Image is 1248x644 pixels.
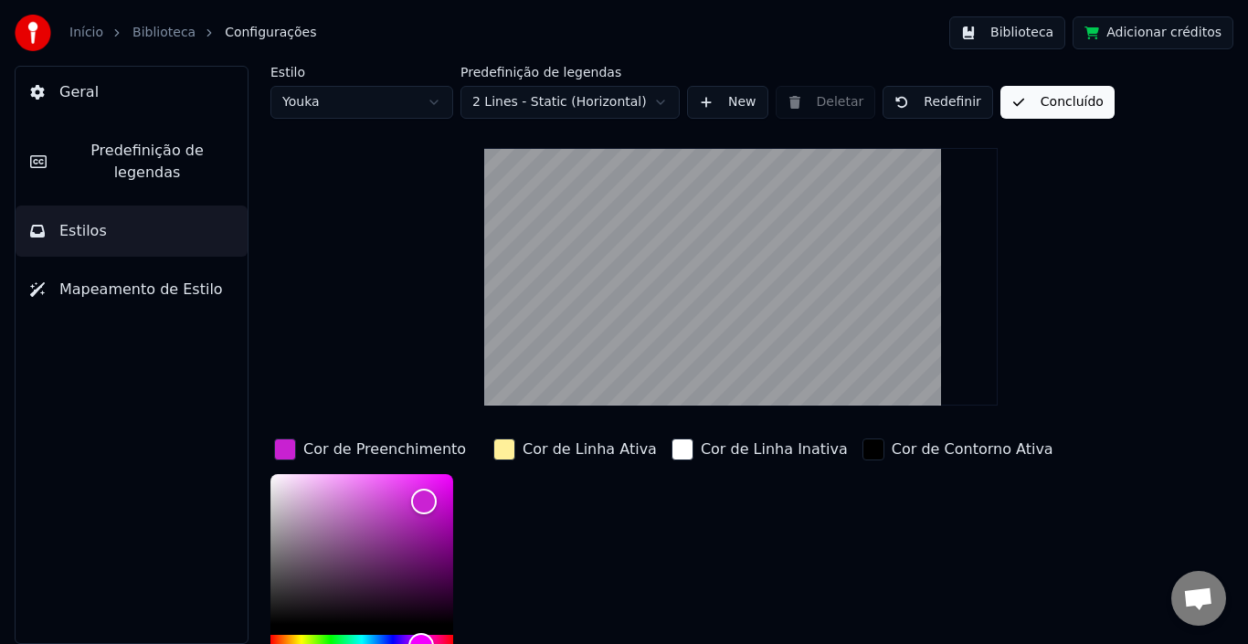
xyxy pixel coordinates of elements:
div: Cor de Contorno Ativa [892,438,1053,460]
button: Cor de Linha Ativa [490,435,661,464]
button: Adicionar créditos [1073,16,1233,49]
button: Estilos [16,206,248,257]
label: Predefinição de legendas [460,66,680,79]
button: Predefinição de legendas [16,125,248,198]
span: Configurações [225,24,316,42]
img: youka [15,15,51,51]
label: Estilo [270,66,453,79]
button: New [687,86,768,119]
span: Estilos [59,220,107,242]
button: Biblioteca [949,16,1065,49]
span: Mapeamento de Estilo [59,279,223,301]
a: Início [69,24,103,42]
button: Redefinir [883,86,993,119]
a: Bate-papo aberto [1171,571,1226,626]
button: Cor de Preenchimento [270,435,470,464]
span: Geral [59,81,99,103]
button: Mapeamento de Estilo [16,264,248,315]
a: Biblioteca [132,24,196,42]
nav: breadcrumb [69,24,316,42]
div: Cor de Preenchimento [303,438,466,460]
button: Cor de Contorno Ativa [859,435,1057,464]
button: Concluído [1000,86,1115,119]
button: Geral [16,67,248,118]
button: Cor de Linha Inativa [668,435,851,464]
div: Cor de Linha Ativa [523,438,657,460]
div: Color [270,474,453,624]
div: Cor de Linha Inativa [701,438,848,460]
span: Predefinição de legendas [61,140,233,184]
